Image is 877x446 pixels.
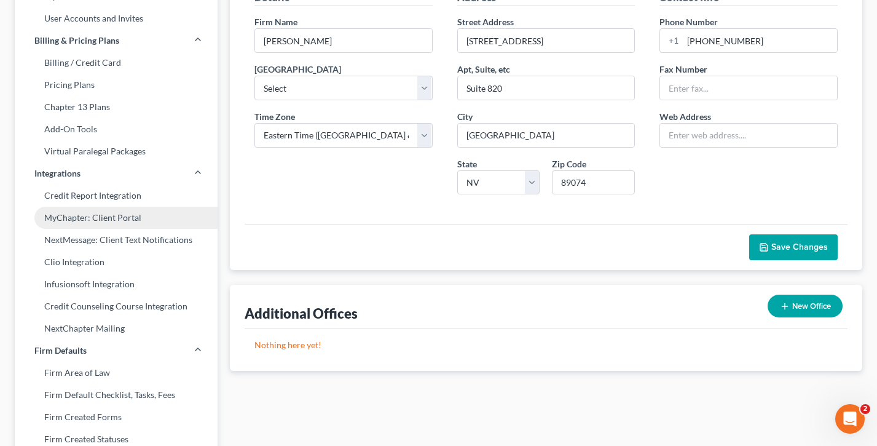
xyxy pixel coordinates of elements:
p: Nothing here yet! [254,339,838,351]
div: +1 [660,29,683,52]
input: Enter fax... [660,76,837,100]
a: Billing / Credit Card [15,52,218,74]
a: Add-On Tools [15,118,218,140]
button: Save Changes [749,234,838,260]
label: Web Address [659,110,711,123]
a: NextChapter Mailing [15,317,218,340]
label: Apt, Suite, etc [457,63,510,76]
span: Billing & Pricing Plans [34,34,119,47]
label: Time Zone [254,110,295,123]
input: Enter city... [458,124,635,147]
a: Firm Created Forms [15,406,218,428]
input: Enter address... [458,29,635,52]
span: 2 [860,404,870,414]
div: Additional Offices [245,305,358,322]
a: MyChapter: Client Portal [15,207,218,229]
a: Firm Area of Law [15,362,218,384]
iframe: Intercom live chat [835,404,865,434]
a: Pricing Plans [15,74,218,96]
a: Infusionsoft Integration [15,273,218,295]
label: Zip Code [552,157,586,170]
label: Fax Number [659,63,707,76]
a: Firm Defaults [15,340,218,362]
input: XXXXX [552,170,635,195]
a: Firm Default Checklist, Tasks, Fees [15,384,218,406]
a: Clio Integration [15,251,218,273]
label: City [457,110,473,123]
a: NextMessage: Client Text Notifications [15,229,218,251]
span: Firm Name [254,17,297,27]
input: Enter name... [255,29,432,52]
a: Credit Report Integration [15,185,218,207]
label: Street Address [457,15,514,28]
label: Phone Number [659,15,718,28]
a: User Accounts and Invites [15,7,218,30]
a: Credit Counseling Course Integration [15,295,218,317]
input: Enter web address.... [660,124,837,147]
span: Firm Defaults [34,344,87,357]
a: Billing & Pricing Plans [15,30,218,52]
a: Virtual Paralegal Packages [15,140,218,162]
label: State [457,157,477,170]
input: (optional) [458,76,635,100]
span: Save Changes [771,242,828,252]
span: Integrations [34,167,81,180]
a: Chapter 13 Plans [15,96,218,118]
button: New Office [768,295,843,317]
input: Enter phone... [683,29,837,52]
a: Integrations [15,162,218,185]
label: [GEOGRAPHIC_DATA] [254,63,341,76]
